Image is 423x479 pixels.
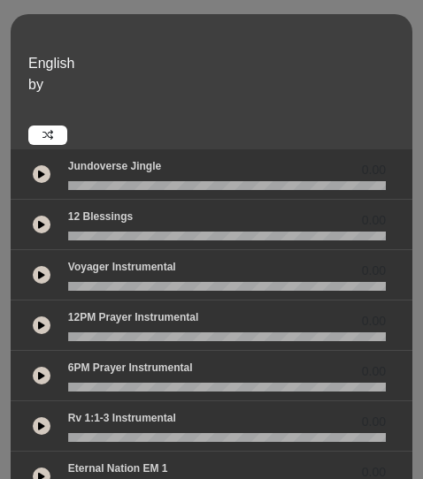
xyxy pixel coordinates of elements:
span: 0.00 [362,362,386,381]
p: 12PM Prayer Instrumental [68,309,198,325]
p: Voyager Instrumental [68,259,176,275]
p: 6PM Prayer Instrumental [68,360,193,376]
p: Rv 1:1-3 Instrumental [68,410,176,426]
span: 0.00 [362,211,386,230]
p: Jundoverse Jingle [68,158,161,174]
span: by [28,77,43,92]
p: 12 Blessings [68,209,133,224]
p: Eternal Nation EM 1 [68,460,168,476]
span: 0.00 [362,312,386,331]
p: English [28,53,408,74]
span: 0.00 [362,161,386,179]
span: 0.00 [362,262,386,280]
span: 0.00 [362,413,386,431]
